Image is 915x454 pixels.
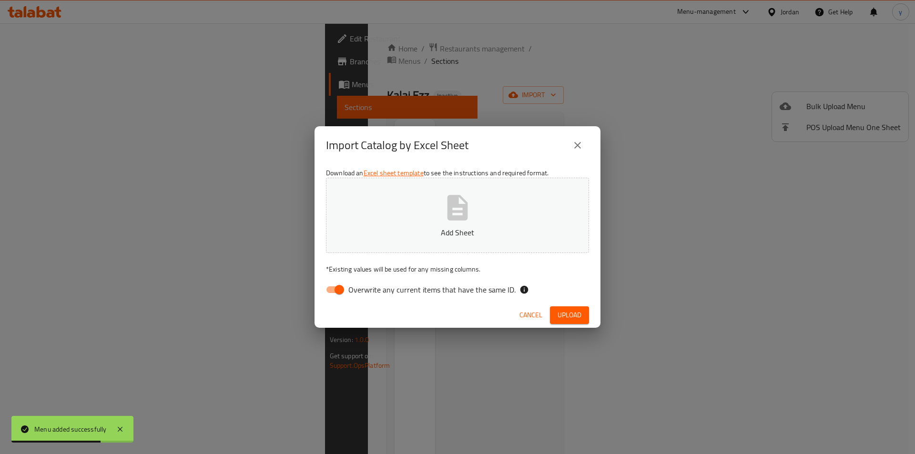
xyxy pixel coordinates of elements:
[364,167,424,179] a: Excel sheet template
[519,309,542,321] span: Cancel
[558,309,581,321] span: Upload
[516,306,546,324] button: Cancel
[348,284,516,295] span: Overwrite any current items that have the same ID.
[566,134,589,157] button: close
[34,424,107,434] div: Menu added successfully
[326,178,589,253] button: Add Sheet
[326,264,589,274] p: Existing values will be used for any missing columns.
[326,138,468,153] h2: Import Catalog by Excel Sheet
[341,227,574,238] p: Add Sheet
[550,306,589,324] button: Upload
[315,164,600,303] div: Download an to see the instructions and required format.
[519,285,529,294] svg: If the overwrite option isn't selected, then the items that match an existing ID will be ignored ...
